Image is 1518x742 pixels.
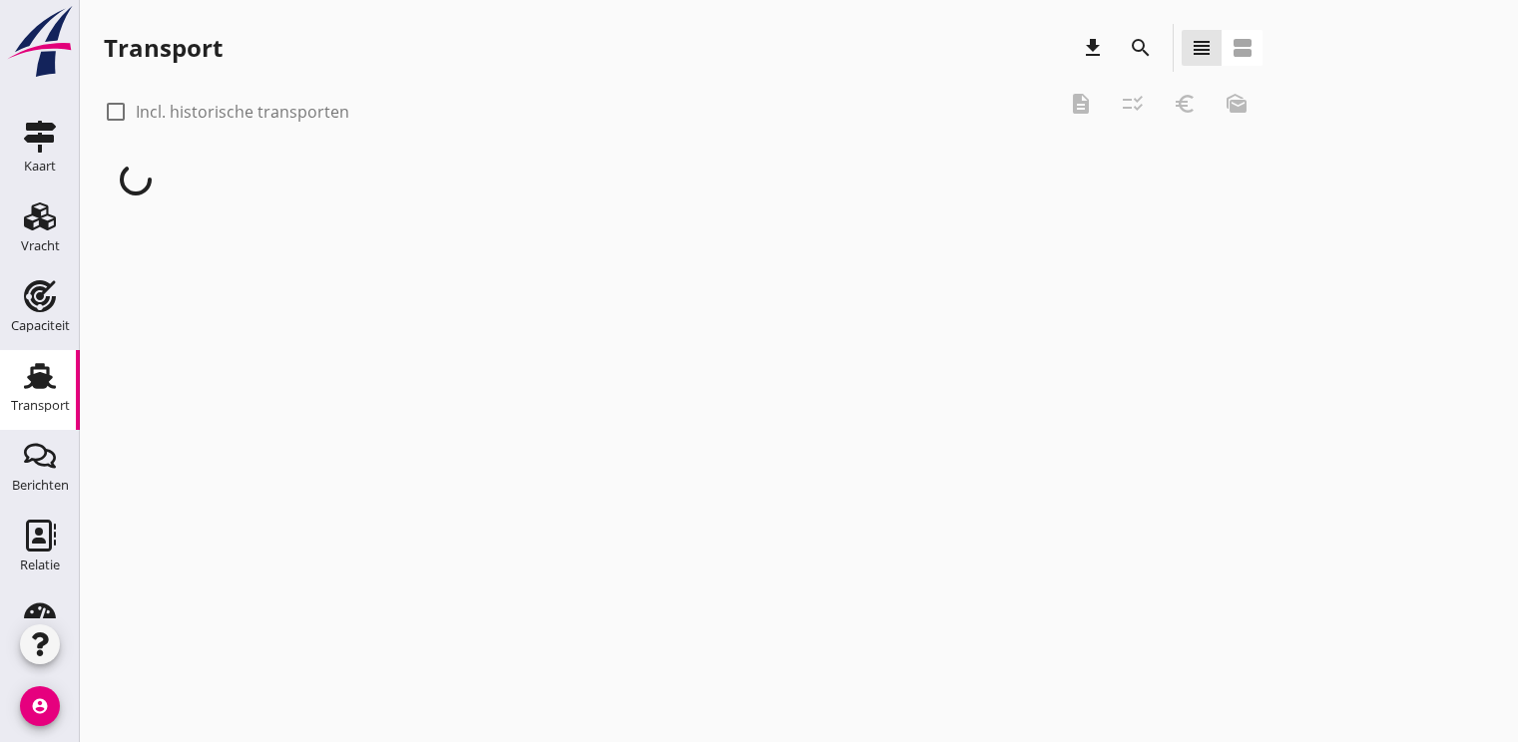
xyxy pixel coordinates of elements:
i: account_circle [20,686,60,726]
div: Relatie [20,558,60,571]
label: Incl. historische transporten [136,102,349,122]
div: Berichten [12,479,69,492]
div: Transport [104,32,223,64]
i: search [1129,36,1153,60]
i: view_agenda [1231,36,1255,60]
i: download [1081,36,1105,60]
div: Vracht [21,239,60,252]
div: Transport [11,399,70,412]
div: Capaciteit [11,319,70,332]
img: logo-small.a267ee39.svg [4,5,76,79]
div: Kaart [24,160,56,173]
i: view_headline [1190,36,1214,60]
